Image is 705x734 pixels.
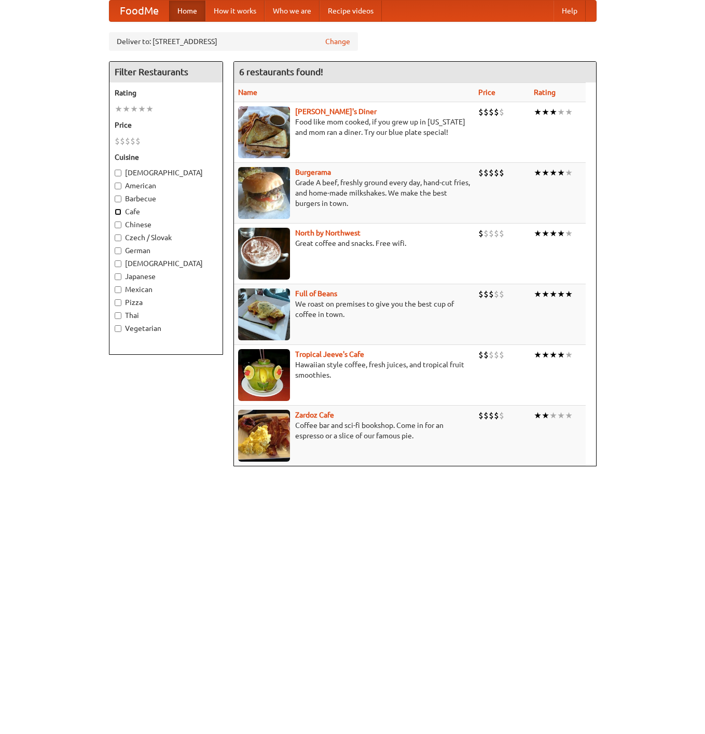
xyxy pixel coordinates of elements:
[489,349,494,361] li: $
[494,288,499,300] li: $
[565,167,573,178] li: ★
[115,297,217,308] label: Pizza
[557,228,565,239] li: ★
[115,323,217,334] label: Vegetarian
[239,67,323,77] ng-pluralize: 6 restaurants found!
[534,88,556,96] a: Rating
[534,288,542,300] li: ★
[109,62,223,82] h4: Filter Restaurants
[478,410,483,421] li: $
[534,349,542,361] li: ★
[295,107,377,116] b: [PERSON_NAME]'s Diner
[295,411,334,419] a: Zardoz Cafe
[320,1,382,21] a: Recipe videos
[542,349,549,361] li: ★
[205,1,265,21] a: How it works
[478,288,483,300] li: $
[557,288,565,300] li: ★
[115,260,121,267] input: [DEMOGRAPHIC_DATA]
[115,325,121,332] input: Vegetarian
[499,349,504,361] li: $
[115,221,121,228] input: Chinese
[115,271,217,282] label: Japanese
[115,193,217,204] label: Barbecue
[115,273,121,280] input: Japanese
[135,135,141,147] li: $
[295,350,364,358] a: Tropical Jeeve's Cafe
[295,168,331,176] b: Burgerama
[554,1,586,21] a: Help
[238,177,470,209] p: Grade A beef, freshly ground every day, hand-cut fries, and home-made milkshakes. We make the bes...
[542,106,549,118] li: ★
[494,349,499,361] li: $
[499,288,504,300] li: $
[115,196,121,202] input: Barbecue
[478,349,483,361] li: $
[557,349,565,361] li: ★
[542,228,549,239] li: ★
[238,299,470,320] p: We roast on premises to give you the best cup of coffee in town.
[115,234,121,241] input: Czech / Slovak
[130,103,138,115] li: ★
[483,349,489,361] li: $
[115,232,217,243] label: Czech / Slovak
[557,106,565,118] li: ★
[565,410,573,421] li: ★
[542,410,549,421] li: ★
[483,410,489,421] li: $
[122,103,130,115] li: ★
[494,410,499,421] li: $
[238,117,470,137] p: Food like mom cooked, if you grew up in [US_STATE] and mom ran a diner. Try our blue plate special!
[238,420,470,441] p: Coffee bar and sci-fi bookshop. Come in for an espresso or a slice of our famous pie.
[238,88,257,96] a: Name
[499,167,504,178] li: $
[494,228,499,239] li: $
[238,167,290,219] img: burgerama.jpg
[125,135,130,147] li: $
[542,288,549,300] li: ★
[238,359,470,380] p: Hawaiian style coffee, fresh juices, and tropical fruit smoothies.
[483,106,489,118] li: $
[115,247,121,254] input: German
[295,229,361,237] a: North by Northwest
[549,167,557,178] li: ★
[146,103,154,115] li: ★
[238,238,470,248] p: Great coffee and snacks. Free wifi.
[115,168,217,178] label: [DEMOGRAPHIC_DATA]
[489,106,494,118] li: $
[115,120,217,130] h5: Price
[238,349,290,401] img: jeeves.jpg
[483,288,489,300] li: $
[265,1,320,21] a: Who we are
[169,1,205,21] a: Home
[565,349,573,361] li: ★
[115,181,217,191] label: American
[557,410,565,421] li: ★
[115,299,121,306] input: Pizza
[115,103,122,115] li: ★
[549,410,557,421] li: ★
[557,167,565,178] li: ★
[483,228,489,239] li: $
[494,106,499,118] li: $
[138,103,146,115] li: ★
[499,410,504,421] li: $
[494,167,499,178] li: $
[565,106,573,118] li: ★
[115,183,121,189] input: American
[115,258,217,269] label: [DEMOGRAPHIC_DATA]
[115,206,217,217] label: Cafe
[478,167,483,178] li: $
[295,289,337,298] a: Full of Beans
[238,288,290,340] img: beans.jpg
[115,245,217,256] label: German
[565,228,573,239] li: ★
[115,152,217,162] h5: Cuisine
[238,106,290,158] img: sallys.jpg
[542,167,549,178] li: ★
[534,410,542,421] li: ★
[115,209,121,215] input: Cafe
